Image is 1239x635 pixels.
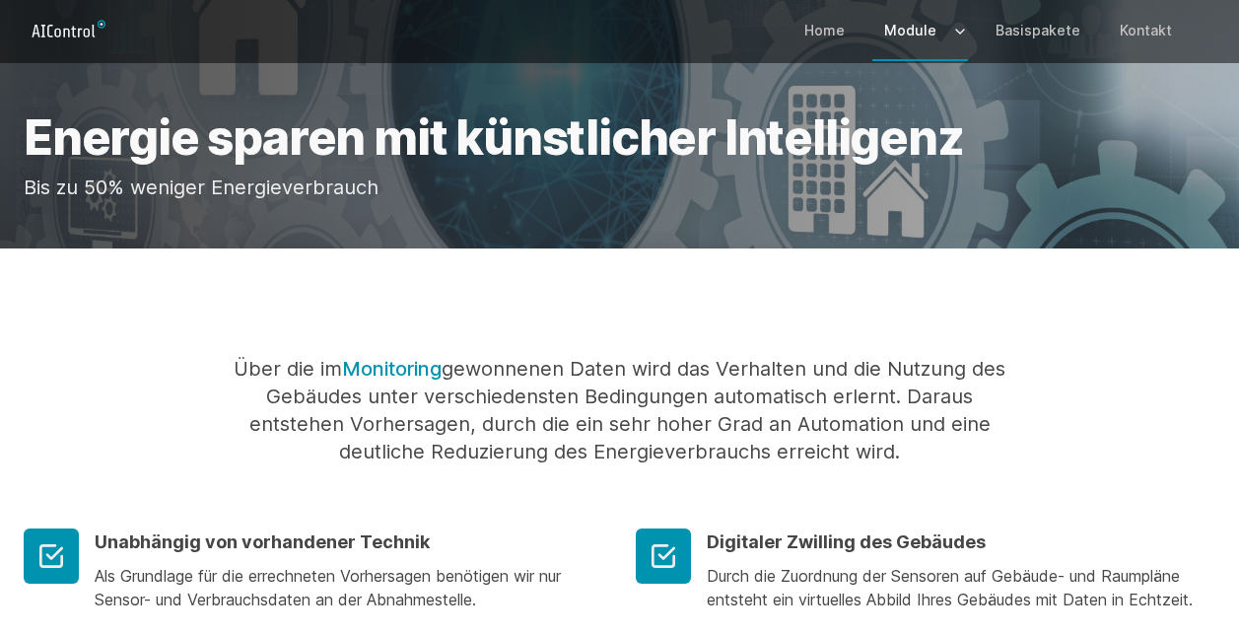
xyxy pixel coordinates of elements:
[707,564,1216,611] div: Durch die Zuordnung der Sensoren auf Gebäude- und Raumpläne entsteht ein virtuelles Abbild Ihres ...
[24,174,1215,201] p: Bis zu 50% weniger Energieverbrauch
[24,114,1215,162] h1: Energie sparen mit künstlicher Intelligenz
[223,355,1017,465] p: Über die im gewonnenen Daten wird das Verhalten und die Nutzung des Gebäudes unter verschiedenste...
[872,2,948,59] a: Module
[948,2,968,59] button: Expand / collapse menu
[95,564,604,611] div: Als Grundlage für die errechneten Vorhersagen benötigen wir nur Sensor- und Verbrauchsdaten an de...
[984,2,1092,59] a: Basispakete
[707,529,1216,556] h3: Digitaler Zwilling des Gebäudes
[1108,2,1184,59] a: Kontakt
[792,2,857,59] a: Home
[95,529,604,556] h3: Unabhängig von vorhandener Technik
[24,14,121,45] a: Logo
[342,357,442,381] a: Monitoring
